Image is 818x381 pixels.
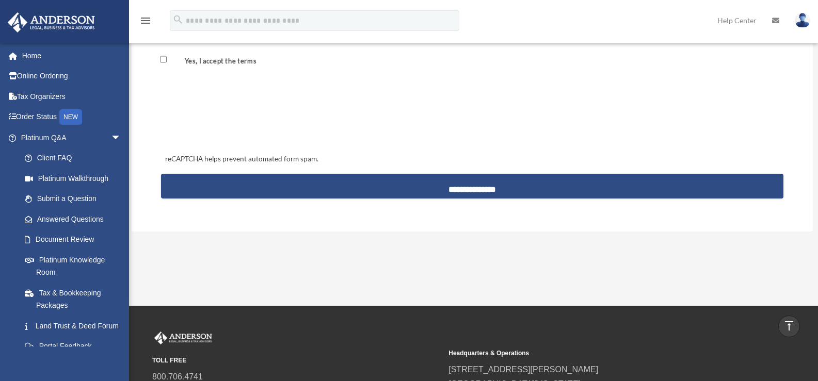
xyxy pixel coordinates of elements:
[152,355,441,366] small: TOLL FREE
[139,18,152,27] a: menu
[7,107,137,128] a: Order StatusNEW
[172,14,184,25] i: search
[14,209,137,229] a: Answered Questions
[795,13,810,28] img: User Pic
[448,365,598,374] a: [STREET_ADDRESS][PERSON_NAME]
[161,153,783,165] div: reCAPTCHA helps prevent automated form spam.
[14,283,137,316] a: Tax & Bookkeeping Packages
[14,336,137,357] a: Portal Feedback
[139,14,152,27] i: menu
[448,348,737,359] small: Headquarters & Operations
[169,57,261,67] label: Yes, I accept the terms
[162,92,319,132] iframe: reCAPTCHA
[14,168,137,189] a: Platinum Walkthrough
[111,127,132,148] span: arrow_drop_down
[14,189,137,209] a: Submit a Question
[7,66,137,87] a: Online Ordering
[14,229,132,250] a: Document Review
[7,45,137,66] a: Home
[5,12,98,32] img: Anderson Advisors Platinum Portal
[152,372,203,381] a: 800.706.4741
[152,332,214,345] img: Anderson Advisors Platinum Portal
[778,316,800,337] a: vertical_align_top
[14,250,137,283] a: Platinum Knowledge Room
[59,109,82,125] div: NEW
[14,316,137,336] a: Land Trust & Deed Forum
[7,127,137,148] a: Platinum Q&Aarrow_drop_down
[14,148,137,169] a: Client FAQ
[783,320,795,332] i: vertical_align_top
[7,86,137,107] a: Tax Organizers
